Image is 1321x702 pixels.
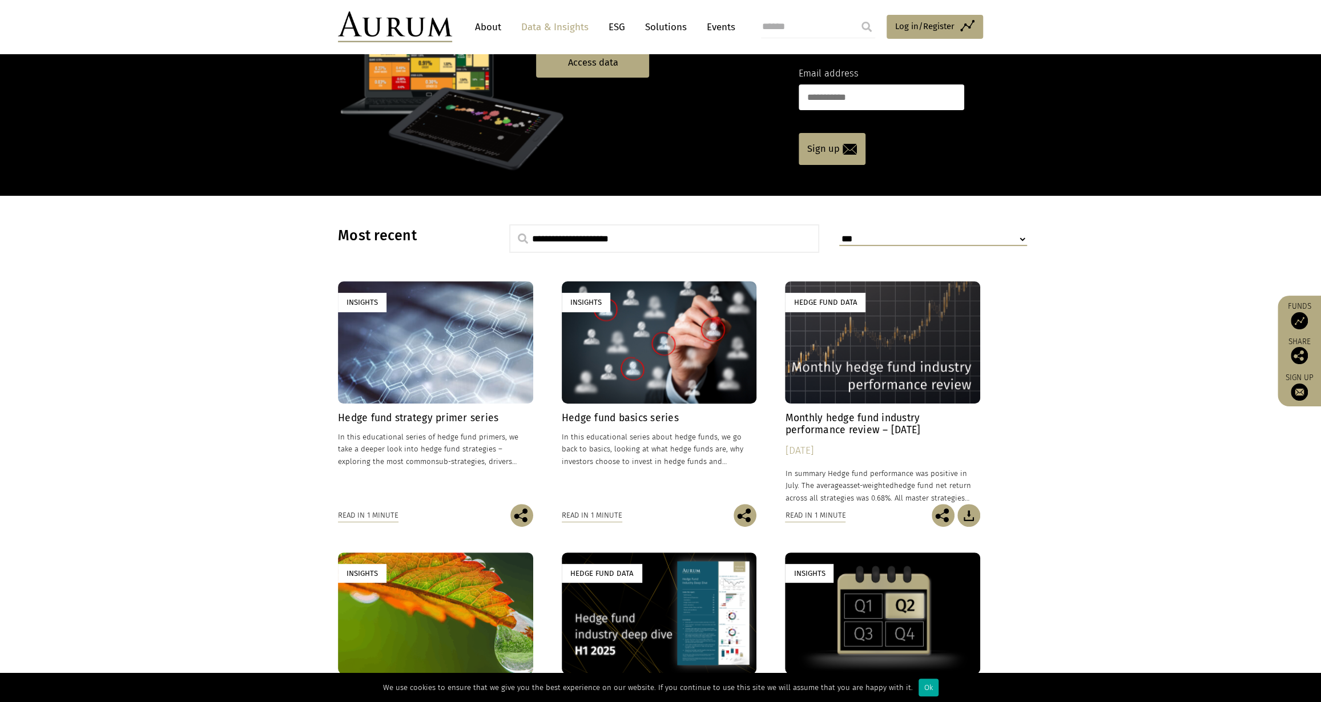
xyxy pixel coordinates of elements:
[1291,384,1308,401] img: Sign up to our newsletter
[562,412,757,424] h4: Hedge fund basics series
[701,17,735,38] a: Events
[785,564,833,583] div: Insights
[855,15,878,38] input: Submit
[895,19,954,33] span: Log in/Register
[842,481,893,490] span: asset-weighted
[338,509,398,522] div: Read in 1 minute
[338,431,533,467] p: In this educational series of hedge fund primers, we take a deeper look into hedge fund strategie...
[957,504,980,527] img: Download Article
[338,227,481,244] h3: Most recent
[799,66,859,81] label: Email address
[1291,312,1308,329] img: Access Funds
[536,48,649,77] a: Access data
[562,281,757,503] a: Insights Hedge fund basics series In this educational series about hedge funds, we go back to bas...
[932,504,954,527] img: Share this post
[799,133,865,165] a: Sign up
[338,564,386,583] div: Insights
[1291,347,1308,364] img: Share this post
[785,293,865,312] div: Hedge Fund Data
[919,679,939,696] div: Ok
[338,293,386,312] div: Insights
[562,509,622,522] div: Read in 1 minute
[785,443,980,459] div: [DATE]
[785,467,980,503] p: In summary Hedge fund performance was positive in July. The average hedge fund net return across ...
[338,281,533,503] a: Insights Hedge fund strategy primer series In this educational series of hedge fund primers, we t...
[887,15,983,39] a: Log in/Register
[785,281,980,503] a: Hedge Fund Data Monthly hedge fund industry performance review – [DATE] [DATE] In summary Hedge f...
[1283,301,1315,329] a: Funds
[469,17,507,38] a: About
[639,17,692,38] a: Solutions
[843,144,857,155] img: email-icon
[1283,373,1315,401] a: Sign up
[338,11,452,42] img: Aurum
[562,431,757,467] p: In this educational series about hedge funds, we go back to basics, looking at what hedge funds a...
[436,457,485,466] span: sub-strategies
[515,17,594,38] a: Data & Insights
[785,509,845,522] div: Read in 1 minute
[1283,338,1315,364] div: Share
[338,412,533,424] h4: Hedge fund strategy primer series
[734,504,756,527] img: Share this post
[562,564,642,583] div: Hedge Fund Data
[510,504,533,527] img: Share this post
[518,233,528,244] img: search.svg
[603,17,631,38] a: ESG
[562,293,610,312] div: Insights
[785,412,980,436] h4: Monthly hedge fund industry performance review – [DATE]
